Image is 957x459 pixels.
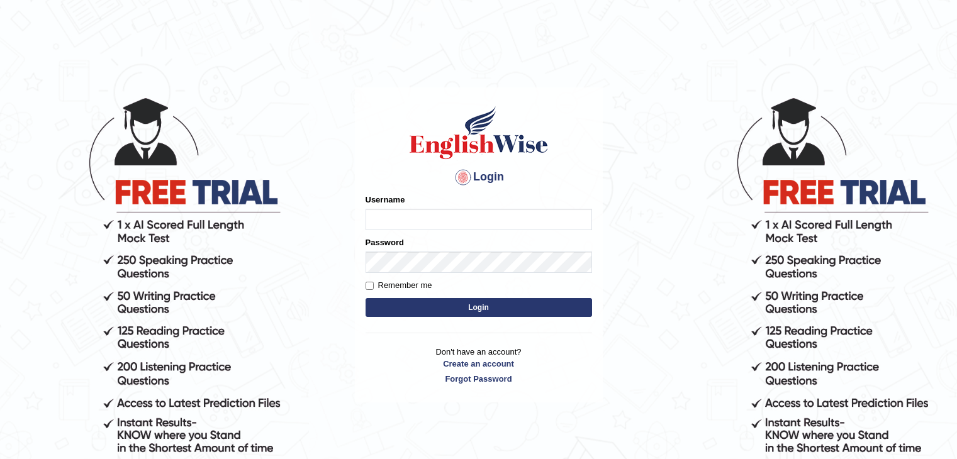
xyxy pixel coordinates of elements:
input: Remember me [366,282,374,290]
p: Don't have an account? [366,346,592,385]
a: Create an account [366,358,592,370]
label: Password [366,236,404,248]
label: Remember me [366,279,432,292]
a: Forgot Password [366,373,592,385]
button: Login [366,298,592,317]
img: Logo of English Wise sign in for intelligent practice with AI [407,104,551,161]
h4: Login [366,167,592,187]
label: Username [366,194,405,206]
